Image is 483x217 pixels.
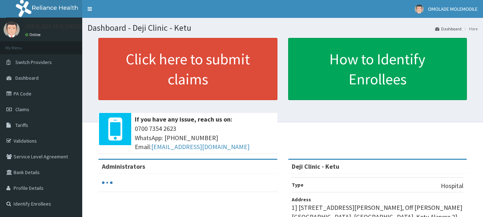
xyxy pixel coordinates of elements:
b: Administrators [102,162,145,171]
img: User Image [415,5,424,14]
a: Click here to submit claims [98,38,277,100]
span: 0700 7354 2623 WhatsApp: [PHONE_NUMBER] Email: [135,124,274,152]
b: Address [292,196,311,203]
span: Tariffs [15,122,28,128]
strong: Deji Clinic - Ketu [292,162,339,171]
svg: audio-loading [102,177,113,188]
a: How to Identify Enrollees [288,38,467,100]
span: Dashboard [15,75,39,81]
span: Switch Providers [15,59,52,65]
a: [EMAIL_ADDRESS][DOMAIN_NAME] [151,143,250,151]
h1: Dashboard - Deji Clinic - Ketu [88,23,478,33]
a: Online [25,32,42,37]
span: OMOLADE MOLEMODILE [428,6,478,12]
p: OMOLADE MOLEMODILE [25,23,89,30]
p: Hospital [441,181,463,191]
img: User Image [4,21,20,38]
span: Claims [15,106,29,113]
li: Here [462,26,478,32]
b: Type [292,182,304,188]
b: If you have any issue, reach us on: [135,115,232,123]
a: Dashboard [435,26,462,32]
